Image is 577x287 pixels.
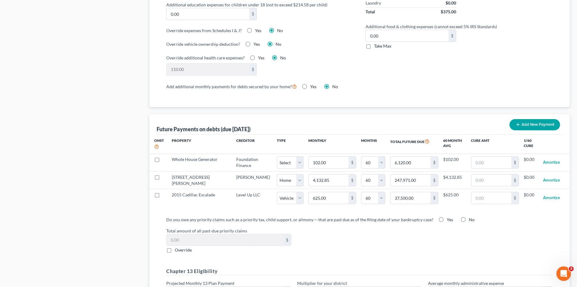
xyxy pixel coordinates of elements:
button: Amortize [543,174,560,186]
label: Additional education expenses for children under 18 (not to exceed $214.58 per child) [163,2,356,8]
th: Months [361,135,385,154]
label: Additional food & clothing expenses (cannot exceed 5% IRS Standards) [363,23,556,30]
th: Total Future Due [385,135,443,154]
span: Yes [255,28,261,33]
div: $ [249,8,257,20]
td: [PERSON_NAME] [231,172,277,189]
div: $ [284,234,291,246]
input: 0.00 [471,192,511,204]
div: $ [249,64,257,75]
td: Foundation Finance [231,154,277,171]
div: $375.00 [441,9,456,15]
span: 3 [569,266,574,271]
td: [STREET_ADDRESS][PERSON_NAME] [167,172,231,189]
span: Yes [258,55,264,60]
input: 0.00 [390,175,430,186]
div: Total [366,9,375,15]
div: $ [511,157,519,168]
div: $ [431,157,438,168]
label: Projected Monthly 13 Plan Payment [166,280,234,286]
button: Amortize [543,192,560,204]
input: 0.00 [471,157,511,168]
label: Do you owe any priority claims such as a priority tax, child support, or alimony ─ that are past ... [166,216,433,223]
h5: Chapter 13 Eligibility [166,268,553,275]
span: No [277,28,283,33]
input: 0.00 [390,192,430,204]
th: Property [167,135,231,154]
th: Creditor [231,135,277,154]
div: Future Payments on debts (due [DATE]) [157,125,250,133]
input: 0.00 [167,234,284,246]
input: 0.00 [390,157,430,168]
label: Multiplier for your district [297,280,347,286]
label: Add additional monthly payments for debts secured by your home? [166,83,297,90]
th: Type [277,135,303,154]
div: $ [349,192,356,204]
input: 0.00 [366,30,449,42]
div: $ [511,192,519,204]
span: Override [175,247,192,252]
td: $0.00 [524,172,538,189]
td: $4,132.85 [443,172,466,189]
th: Omit [149,135,167,154]
button: Add New Payment [509,119,560,130]
div: $ [349,175,356,186]
th: Monthly [303,135,361,154]
div: $ [449,30,456,42]
input: 0.00 [471,175,511,186]
td: 2015 Cadillac Escalade [167,189,231,207]
td: $0.00 [524,154,538,171]
button: Amortize [543,156,560,169]
td: Level Up LLC [231,189,277,207]
label: Average monthly administrative expense [428,280,504,286]
td: $625.00 [443,189,466,207]
th: 60 Month Avg [443,135,466,154]
input: 0.00 [309,157,349,168]
div: $ [431,175,438,186]
span: Yes [310,84,317,89]
span: No [280,55,286,60]
label: Override vehicle ownership deduction? [166,41,240,47]
iframe: Intercom live chat [556,266,571,281]
div: $ [511,175,519,186]
input: 0.00 [309,175,349,186]
input: 0.00 [167,8,249,20]
label: Total amount of all past-due priority claims [163,228,556,234]
span: Yes [254,42,260,47]
div: $ [349,157,356,168]
input: 0.00 [309,192,349,204]
span: Take Max [374,43,391,48]
td: $0.00 [524,189,538,207]
label: Override expenses from Schedules I & J? [166,27,242,34]
span: No [332,84,338,89]
td: Whole House Generator [167,154,231,171]
span: No [469,217,475,222]
label: Override additional health care expenses? [166,55,245,61]
div: $ [431,192,438,204]
span: Yes [447,217,453,222]
td: $102.00 [443,154,466,171]
input: 0.00 [167,64,249,75]
span: No [276,42,281,47]
th: Cure Amt [466,135,524,154]
th: 1/60 Cure [524,135,538,154]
